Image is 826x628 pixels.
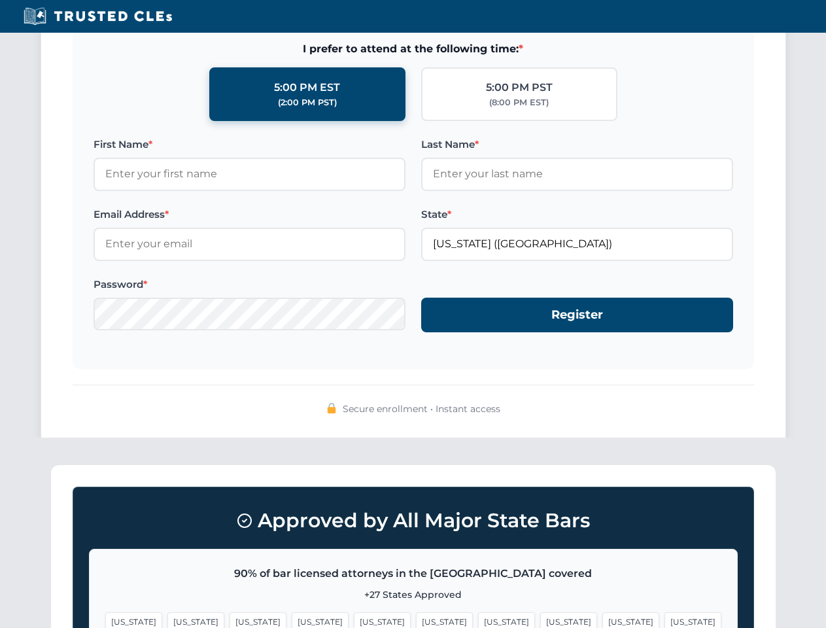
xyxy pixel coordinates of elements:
[421,158,733,190] input: Enter your last name
[94,207,405,222] label: Email Address
[278,96,337,109] div: (2:00 PM PST)
[421,298,733,332] button: Register
[94,137,405,152] label: First Name
[94,277,405,292] label: Password
[94,158,405,190] input: Enter your first name
[274,79,340,96] div: 5:00 PM EST
[105,565,721,582] p: 90% of bar licensed attorneys in the [GEOGRAPHIC_DATA] covered
[20,7,176,26] img: Trusted CLEs
[421,228,733,260] input: Florida (FL)
[89,503,738,538] h3: Approved by All Major State Bars
[94,41,733,58] span: I prefer to attend at the following time:
[105,587,721,602] p: +27 States Approved
[343,402,500,416] span: Secure enrollment • Instant access
[486,79,553,96] div: 5:00 PM PST
[94,228,405,260] input: Enter your email
[489,96,549,109] div: (8:00 PM EST)
[421,207,733,222] label: State
[421,137,733,152] label: Last Name
[326,403,337,413] img: 🔒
